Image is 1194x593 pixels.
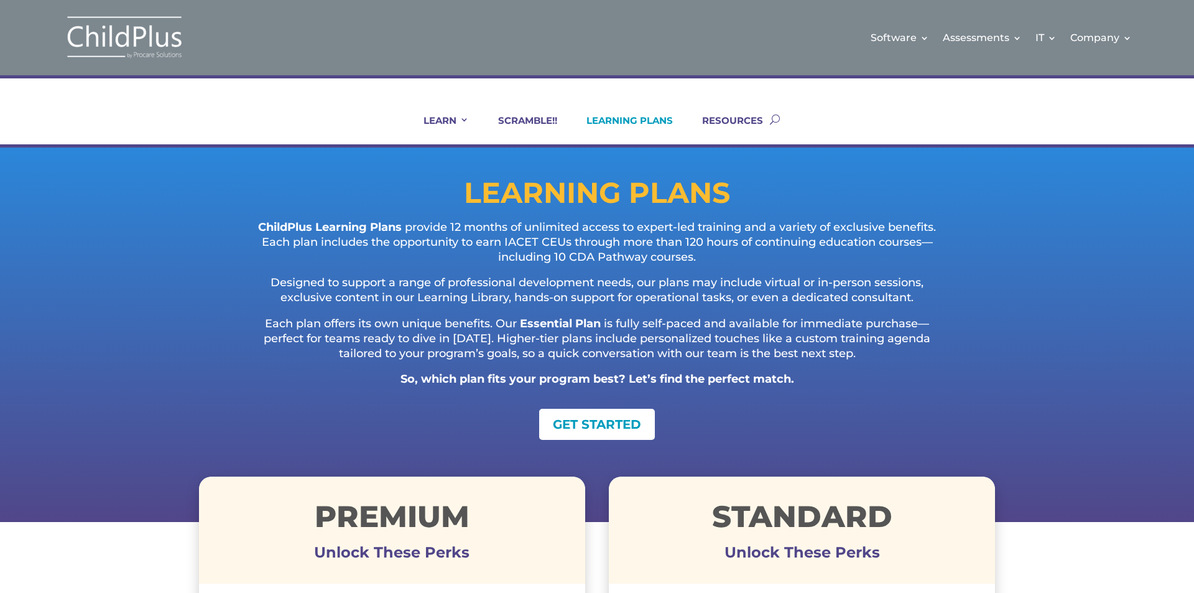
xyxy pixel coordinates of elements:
[609,553,995,559] h3: Unlock These Perks
[687,114,763,144] a: RESOURCES
[871,12,929,63] a: Software
[1070,12,1132,63] a: Company
[520,317,601,330] strong: Essential Plan
[408,114,469,144] a: LEARN
[483,114,557,144] a: SCRAMBLE!!
[249,220,945,276] p: provide 12 months of unlimited access to expert-led training and a variety of exclusive benefits....
[609,502,995,538] h1: STANDARD
[400,372,794,386] strong: So, which plan fits your program best? Let’s find the perfect match.
[1035,12,1057,63] a: IT
[539,409,655,440] a: GET STARTED
[199,553,585,559] h3: Unlock These Perks
[199,179,995,213] h1: LEARNING PLANS
[571,114,673,144] a: LEARNING PLANS
[249,276,945,317] p: Designed to support a range of professional development needs, our plans may include virtual or i...
[943,12,1022,63] a: Assessments
[258,220,402,234] strong: ChildPlus Learning Plans
[249,317,945,372] p: Each plan offers its own unique benefits. Our is fully self-paced and available for immediate pur...
[199,502,585,538] h1: Premium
